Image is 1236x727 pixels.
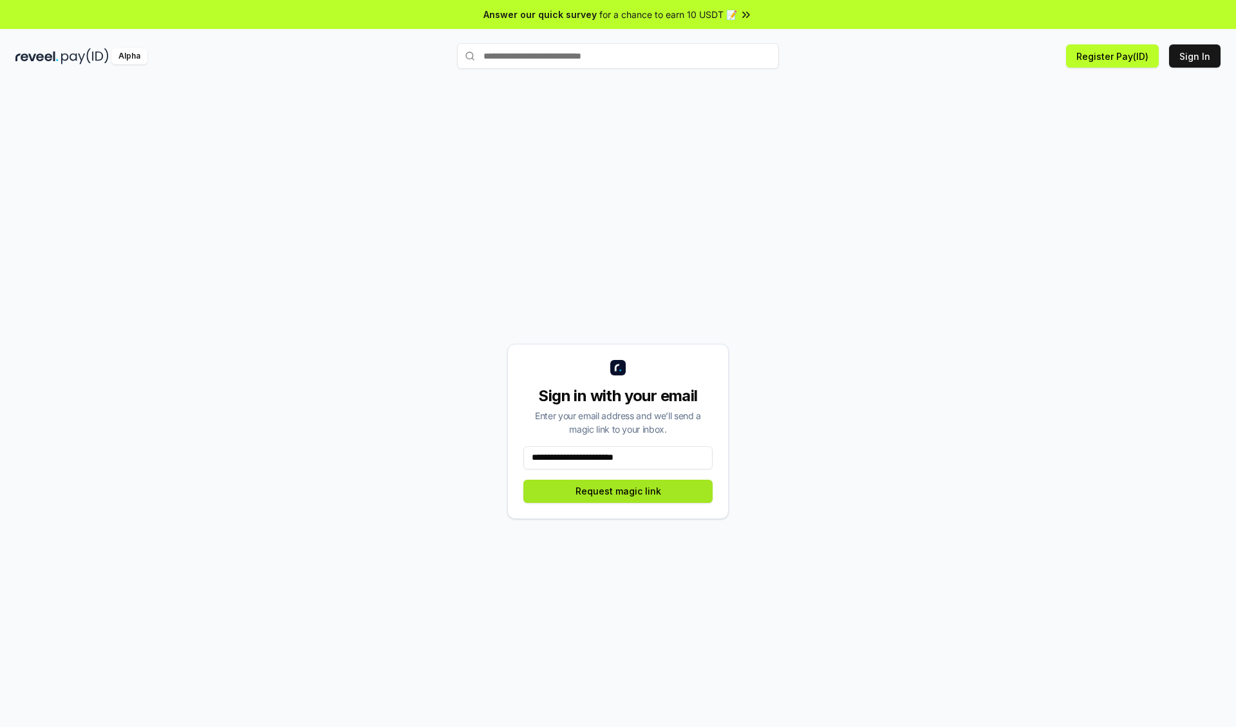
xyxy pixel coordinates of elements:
div: Sign in with your email [523,386,713,406]
button: Request magic link [523,480,713,503]
div: Enter your email address and we’ll send a magic link to your inbox. [523,409,713,436]
button: Register Pay(ID) [1066,44,1159,68]
span: Answer our quick survey [483,8,597,21]
span: for a chance to earn 10 USDT 📝 [599,8,737,21]
img: reveel_dark [15,48,59,64]
img: pay_id [61,48,109,64]
button: Sign In [1169,44,1221,68]
div: Alpha [111,48,147,64]
img: logo_small [610,360,626,375]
